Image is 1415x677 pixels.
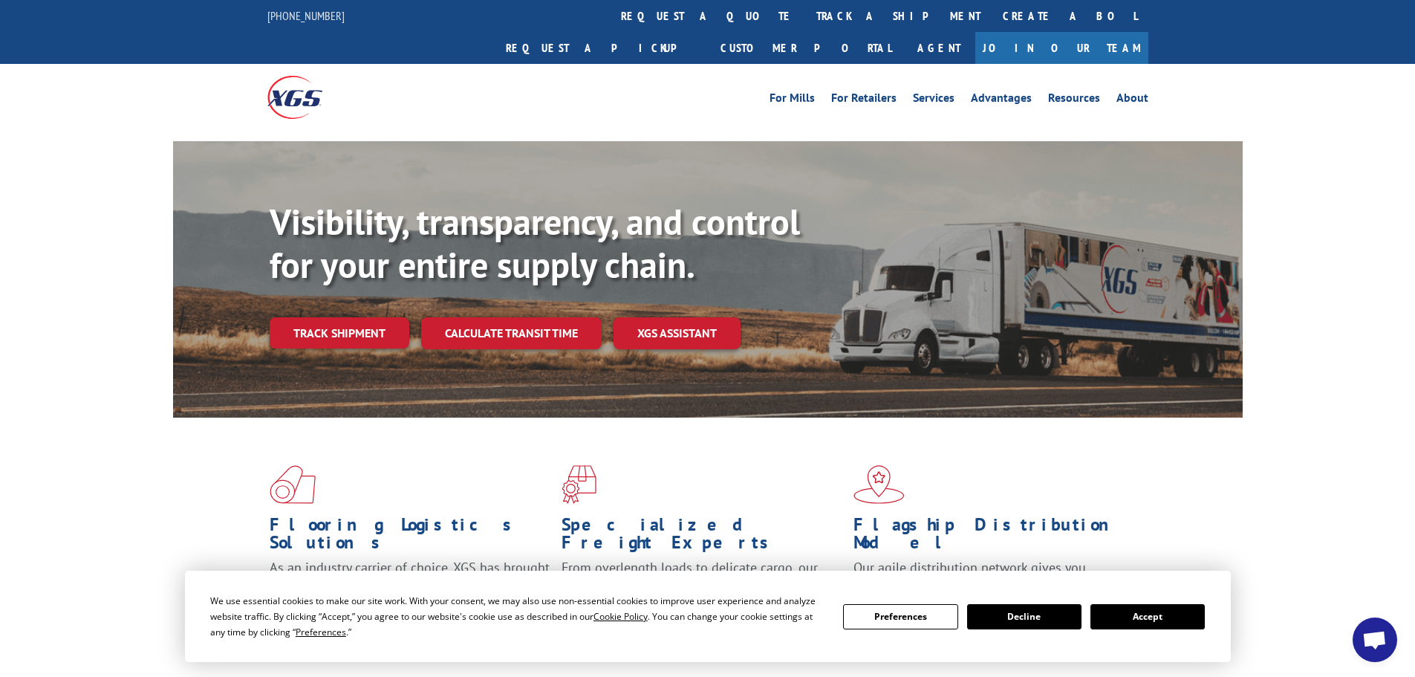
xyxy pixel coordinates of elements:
[709,32,902,64] a: Customer Portal
[843,604,957,629] button: Preferences
[853,465,905,504] img: xgs-icon-flagship-distribution-model-red
[495,32,709,64] a: Request a pickup
[1116,92,1148,108] a: About
[853,516,1134,559] h1: Flagship Distribution Model
[1353,618,1397,662] div: Open chat
[831,92,897,108] a: For Retailers
[967,604,1081,629] button: Decline
[562,559,842,625] p: From overlength loads to delicate cargo, our experienced staff knows the best way to move your fr...
[562,465,596,504] img: xgs-icon-focused-on-flooring-red
[853,559,1127,594] span: Our agile distribution network gives you nationwide inventory management on demand.
[971,92,1032,108] a: Advantages
[593,610,648,623] span: Cookie Policy
[185,571,1231,662] div: Cookie Consent Prompt
[902,32,975,64] a: Agent
[913,92,954,108] a: Services
[770,92,815,108] a: For Mills
[270,516,550,559] h1: Flooring Logistics Solutions
[421,317,602,349] a: Calculate transit time
[614,317,741,349] a: XGS ASSISTANT
[210,593,825,640] div: We use essential cookies to make our site work. With your consent, we may also use non-essential ...
[267,8,345,23] a: [PHONE_NUMBER]
[270,198,800,288] b: Visibility, transparency, and control for your entire supply chain.
[296,626,346,638] span: Preferences
[270,559,550,612] span: As an industry carrier of choice, XGS has brought innovation and dedication to flooring logistics...
[1090,604,1205,629] button: Accept
[562,516,842,559] h1: Specialized Freight Experts
[270,465,316,504] img: xgs-icon-total-supply-chain-intelligence-red
[1048,92,1100,108] a: Resources
[270,317,409,349] a: Track shipment
[975,32,1148,64] a: Join Our Team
